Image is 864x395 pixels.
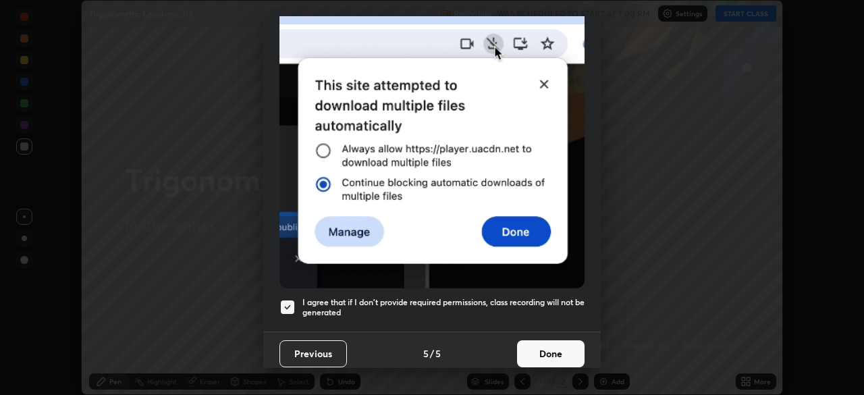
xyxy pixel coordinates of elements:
h4: 5 [435,346,441,361]
button: Done [517,340,585,367]
h5: I agree that if I don't provide required permissions, class recording will not be generated [302,297,585,318]
h4: / [430,346,434,361]
h4: 5 [423,346,429,361]
button: Previous [279,340,347,367]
